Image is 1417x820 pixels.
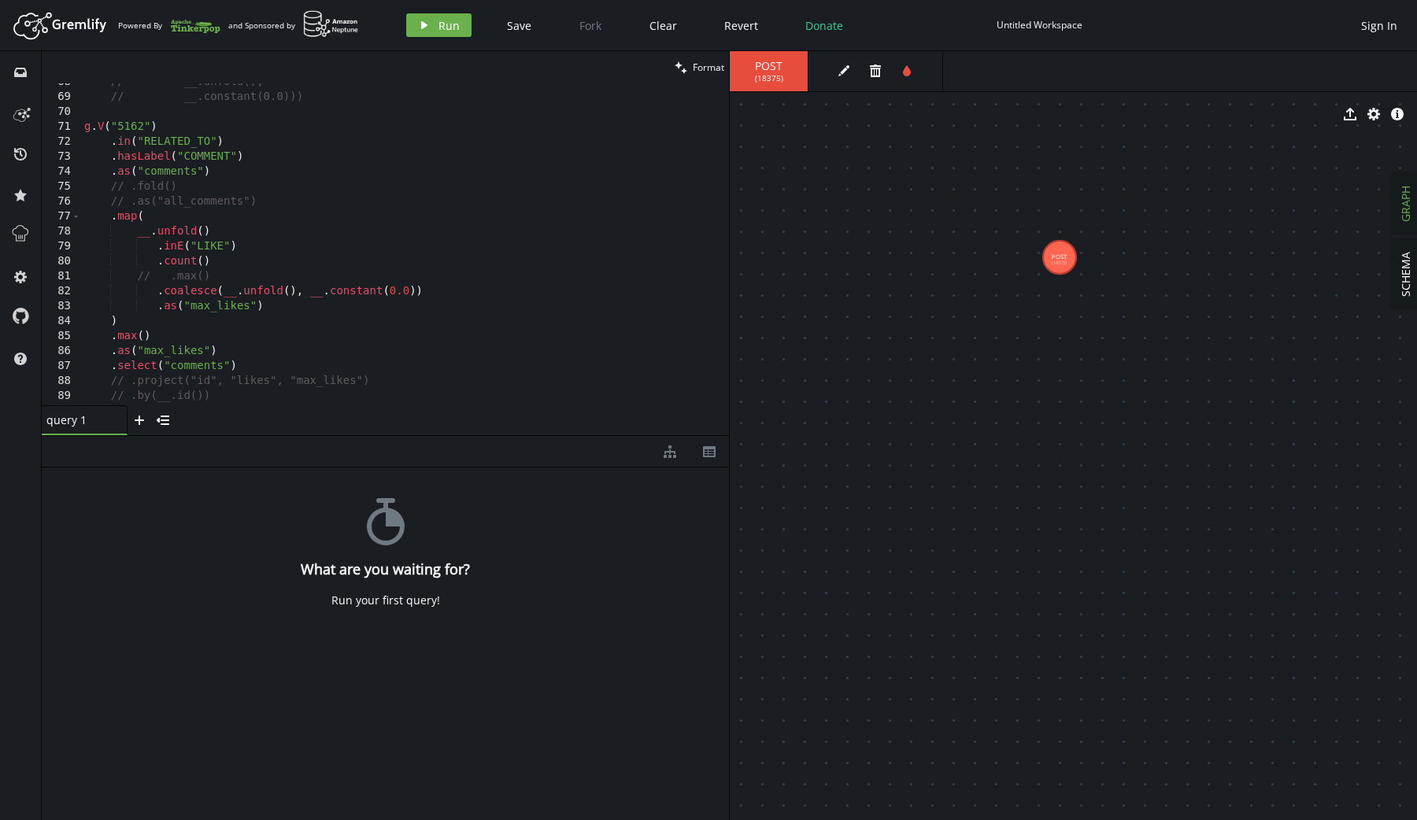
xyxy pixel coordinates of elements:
div: and Sponsored by [228,10,359,40]
div: 80 [42,254,81,269]
button: Save [495,13,543,37]
div: 69 [42,90,81,105]
div: Powered By [118,12,220,39]
div: 78 [42,224,81,239]
div: Untitled Workspace [997,19,1082,31]
span: Fork [579,18,601,33]
button: Clear [638,13,689,37]
button: Format [670,51,729,83]
div: 72 [42,135,81,150]
div: 89 [42,389,81,404]
div: 79 [42,239,81,254]
span: Sign In [1361,18,1397,33]
span: Save [507,18,531,33]
tspan: (18375) [1052,260,1067,266]
div: 86 [42,344,81,359]
div: 70 [42,105,81,120]
div: Run your first query! [331,593,440,608]
div: 85 [42,329,81,344]
div: 82 [42,284,81,299]
span: POST [745,59,792,73]
tspan: POST [1052,253,1067,260]
img: AWS Neptune [303,10,359,38]
div: 84 [42,314,81,329]
div: 87 [42,359,81,374]
div: 73 [42,150,81,164]
span: SCHEMA [1398,252,1413,297]
div: 88 [42,374,81,389]
button: Fork [567,13,614,37]
span: ( 18375 ) [755,73,783,83]
button: Revert [712,13,770,37]
span: GRAPH [1398,186,1413,222]
span: Run [438,18,460,33]
h4: What are you waiting for? [301,561,470,578]
div: 81 [42,269,81,284]
span: Clear [649,18,677,33]
div: 74 [42,164,81,179]
div: 83 [42,299,81,314]
span: Donate [805,18,843,33]
div: 90 [42,404,81,419]
button: Sign In [1353,13,1405,37]
button: Run [406,13,472,37]
span: Format [693,61,724,74]
div: 75 [42,179,81,194]
span: query 1 [46,412,109,427]
div: 77 [42,209,81,224]
button: Donate [794,13,855,37]
div: 71 [42,120,81,135]
span: Revert [724,18,758,33]
div: 76 [42,194,81,209]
